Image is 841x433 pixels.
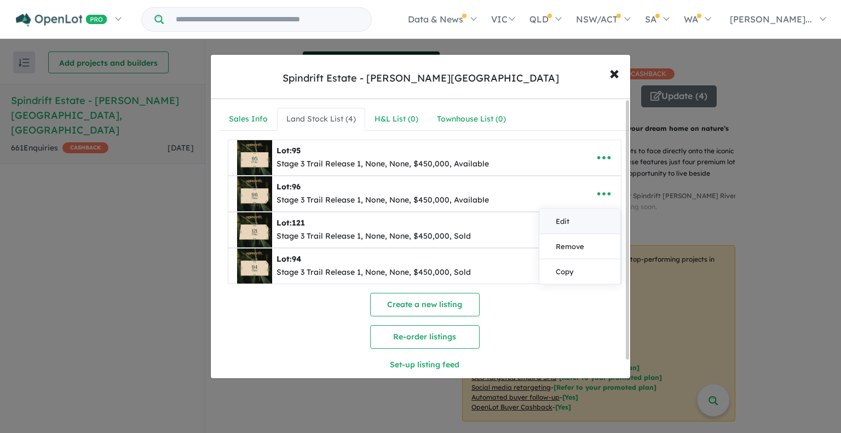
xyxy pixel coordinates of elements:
[237,249,272,284] img: Spindrift%20Estate%20-%20Margaret%20River%20-%20Lot%2094___1756958265.jpg
[237,212,272,247] img: Spindrift%20Estate%20-%20Margaret%20River%20-%20Lot%20121___1755836259.jpg
[375,113,418,126] div: H&L List ( 0 )
[609,61,619,84] span: ×
[292,182,301,192] span: 96
[539,234,620,259] a: Remove
[539,259,620,284] a: Copy
[292,218,305,228] span: 121
[730,14,812,25] span: [PERSON_NAME]...
[283,71,559,85] div: Spindrift Estate - [PERSON_NAME][GEOGRAPHIC_DATA]
[292,146,301,155] span: 95
[229,113,268,126] div: Sales Info
[277,218,305,228] b: Lot:
[277,230,471,243] div: Stage 3 Trail Release 1, None, None, $450,000, Sold
[277,194,489,207] div: Stage 3 Trail Release 1, None, None, $450,000, Available
[16,13,107,27] img: Openlot PRO Logo White
[277,146,301,155] b: Lot:
[370,293,480,316] button: Create a new listing
[277,182,301,192] b: Lot:
[166,8,369,31] input: Try estate name, suburb, builder or developer
[539,209,620,234] a: Edit
[277,254,301,264] b: Lot:
[237,140,272,175] img: Spindrift%20Estate%20-%20Margaret%20River%20-%20Lot%2095___1755835968.jpg
[326,353,523,377] button: Set-up listing feed
[237,176,272,211] img: Spindrift%20Estate%20-%20Margaret%20River%20-%20Lot%2096___1755836128.jpg
[370,325,480,349] button: Re-order listings
[437,113,506,126] div: Townhouse List ( 0 )
[286,113,356,126] div: Land Stock List ( 4 )
[277,266,471,279] div: Stage 3 Trail Release 1, None, None, $450,000, Sold
[277,158,489,171] div: Stage 3 Trail Release 1, None, None, $450,000, Available
[292,254,301,264] span: 94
